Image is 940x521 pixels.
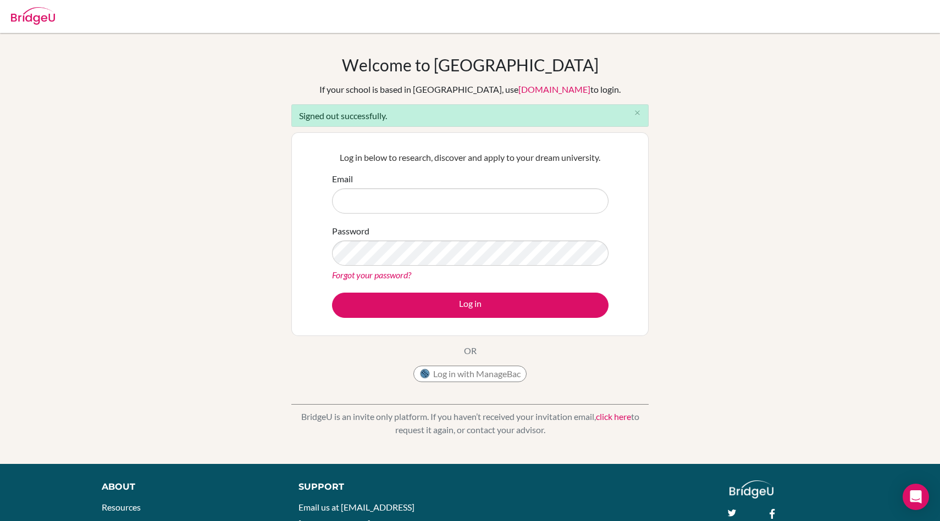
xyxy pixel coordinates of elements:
button: Log in [332,293,609,318]
a: Resources [102,502,141,512]
h1: Welcome to [GEOGRAPHIC_DATA] [342,55,599,75]
div: Open Intercom Messenger [903,484,929,510]
div: If your school is based in [GEOGRAPHIC_DATA], use to login. [319,83,621,96]
div: Signed out successfully. [291,104,649,127]
img: Bridge-U [11,7,55,25]
img: logo_white@2x-f4f0deed5e89b7ecb1c2cc34c3e3d731f90f0f143d5ea2071677605dd97b5244.png [729,480,774,498]
p: OR [464,344,477,357]
div: Support [298,480,458,494]
a: [DOMAIN_NAME] [518,84,590,94]
a: Forgot your password? [332,270,411,280]
i: close [633,109,642,117]
label: Password [332,225,369,238]
button: Close [626,105,648,121]
a: click here [596,411,631,422]
button: Log in with ManageBac [413,366,527,382]
p: BridgeU is an invite only platform. If you haven’t received your invitation email, to request it ... [291,410,649,436]
div: About [102,480,274,494]
label: Email [332,172,353,186]
p: Log in below to research, discover and apply to your dream university. [332,151,609,164]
